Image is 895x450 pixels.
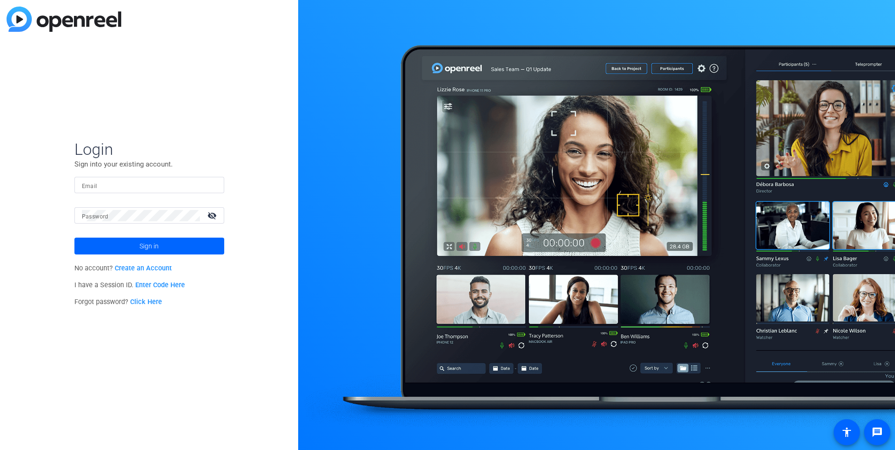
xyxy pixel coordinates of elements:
[130,298,162,306] a: Click Here
[135,281,185,289] a: Enter Code Here
[74,281,185,289] span: I have a Session ID.
[74,159,224,169] p: Sign into your existing account.
[202,209,224,222] mat-icon: visibility_off
[139,234,159,258] span: Sign in
[74,139,224,159] span: Login
[74,264,172,272] span: No account?
[74,238,224,254] button: Sign in
[841,427,852,438] mat-icon: accessibility
[82,183,97,189] mat-label: Email
[7,7,121,32] img: blue-gradient.svg
[115,264,172,272] a: Create an Account
[82,213,109,220] mat-label: Password
[82,180,217,191] input: Enter Email Address
[872,427,883,438] mat-icon: message
[74,298,162,306] span: Forgot password?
